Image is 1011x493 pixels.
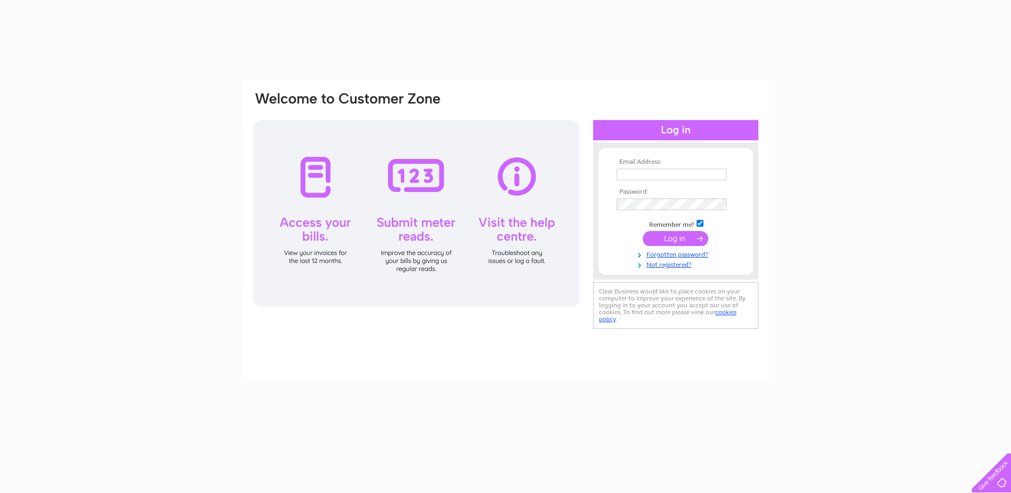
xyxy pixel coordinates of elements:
[593,282,758,329] div: Clear Business would like to place cookies on your computer to improve your experience of the sit...
[617,249,738,259] a: Forgotten password?
[614,188,738,196] th: Password:
[643,231,708,246] input: Submit
[599,308,737,323] a: cookies policy
[614,158,738,166] th: Email Address:
[614,218,738,229] td: Remember me?
[617,259,738,269] a: Not registered?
